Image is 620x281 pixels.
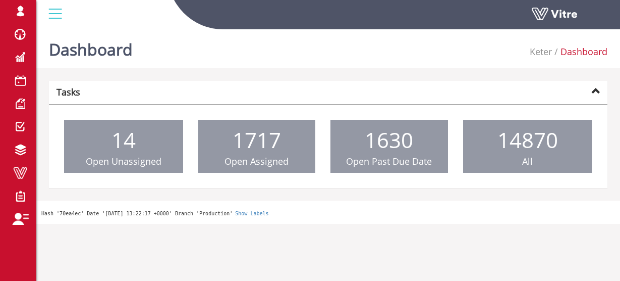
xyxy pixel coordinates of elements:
span: 14 [111,125,136,154]
span: Hash '70ea4ec' Date '[DATE] 13:22:17 +0000' Branch 'Production' [41,211,233,216]
a: 14 Open Unassigned [64,120,183,173]
li: Dashboard [552,45,607,59]
span: All [522,155,533,167]
a: 14870 All [463,120,593,173]
span: Open Past Due Date [346,155,432,167]
a: 1717 Open Assigned [198,120,316,173]
span: 1717 [233,125,281,154]
span: Open Assigned [224,155,289,167]
a: 1630 Open Past Due Date [330,120,448,173]
span: 14870 [497,125,558,154]
span: Open Unassigned [86,155,161,167]
a: Keter [530,45,552,58]
strong: Tasks [57,86,80,98]
span: 1630 [365,125,413,154]
h1: Dashboard [49,25,133,68]
a: Show Labels [235,211,268,216]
